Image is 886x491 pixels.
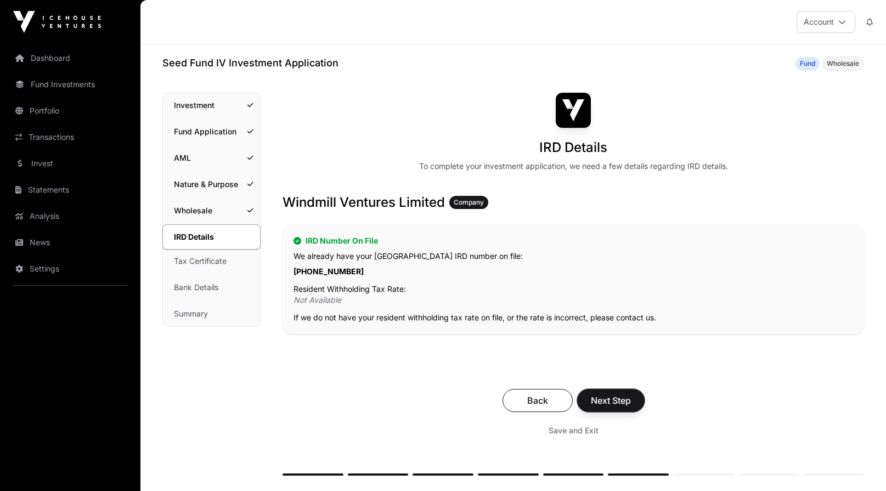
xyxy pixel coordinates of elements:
[556,93,591,128] img: Seed Fund IV
[163,199,260,223] a: Wholesale
[294,312,853,323] p: If we do not have your resident withholding tax rate on file, or the rate is incorrect, please co...
[294,295,853,306] p: Not Available
[294,266,853,277] p: [PHONE_NUMBER]
[516,394,559,407] span: Back
[9,257,132,281] a: Settings
[163,120,260,144] a: Fund Application
[163,249,260,273] a: Tax Certificate
[162,224,261,250] a: IRD Details
[549,425,599,436] span: Save and Exit
[294,235,853,246] h2: IRD Number On File
[163,172,260,196] a: Nature & Purpose
[9,230,132,255] a: News
[163,302,260,326] a: Summary
[535,421,612,441] button: Save and Exit
[577,389,645,412] button: Next Step
[9,204,132,228] a: Analysis
[283,194,864,211] h3: Windmill Ventures Limited
[163,275,260,300] a: Bank Details
[591,394,631,407] span: Next Step
[800,59,815,68] span: Fund
[539,139,607,156] h1: IRD Details
[9,72,132,97] a: Fund Investments
[163,93,260,117] a: Investment
[9,178,132,202] a: Statements
[9,99,132,123] a: Portfolio
[419,161,728,172] div: To complete your investment application, we need a few details regarding IRD details.
[162,55,338,71] h1: Seed Fund IV Investment Application
[294,251,853,262] p: We already have your [GEOGRAPHIC_DATA] IRD number on file:
[13,11,101,33] img: Icehouse Ventures Logo
[9,125,132,149] a: Transactions
[163,146,260,170] a: AML
[827,59,859,68] span: Wholesale
[503,389,573,412] button: Back
[9,46,132,70] a: Dashboard
[454,198,484,207] span: Company
[9,151,132,176] a: Invest
[831,438,886,491] iframe: Chat Widget
[294,284,853,295] p: Resident Withholding Tax Rate:
[797,11,855,33] button: Account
